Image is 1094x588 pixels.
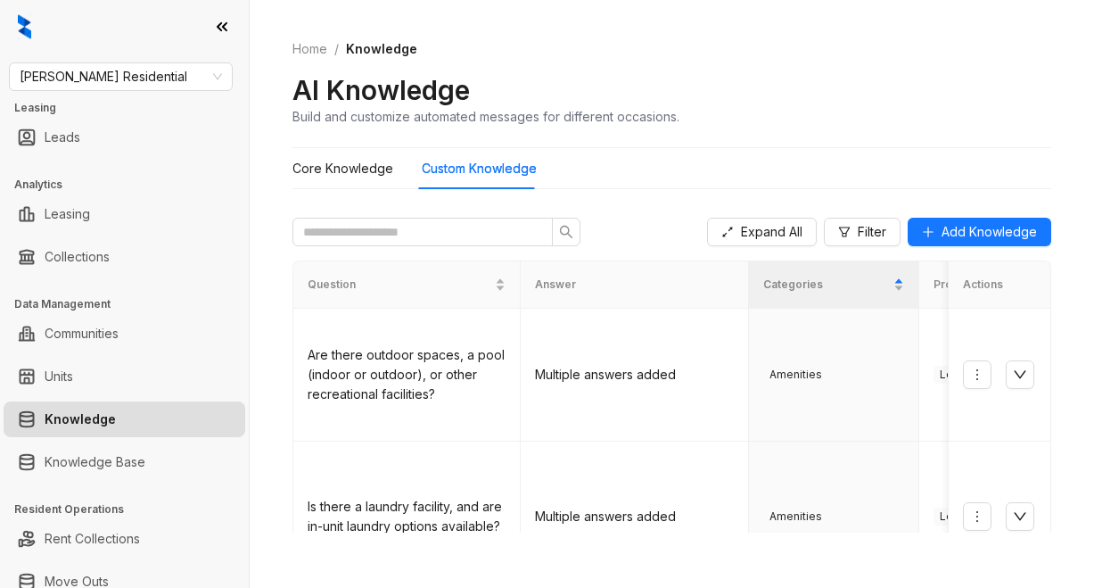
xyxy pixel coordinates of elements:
[970,368,984,382] span: more
[45,196,90,232] a: Leasing
[45,444,145,480] a: Knowledge Base
[45,120,80,155] a: Leads
[45,402,116,437] a: Knowledge
[763,366,828,384] span: Amenities
[4,402,245,437] li: Knowledge
[858,222,886,242] span: Filter
[741,222,802,242] span: Expand All
[763,508,828,526] span: Amenities
[934,508,988,526] span: Leasing
[4,196,245,232] li: Leasing
[308,345,506,404] div: Are there outdoor spaces, a pool (indoor or outdoor), or other recreational facilities?
[934,277,1060,294] span: Products
[308,277,491,294] span: Question
[14,296,249,312] h3: Data Management
[949,261,1051,309] th: Actions
[521,309,748,442] td: Multiple answers added
[942,222,1037,242] span: Add Knowledge
[14,100,249,116] h3: Leasing
[45,521,140,557] a: Rent Collections
[908,218,1051,246] button: Add Knowledge
[4,444,245,480] li: Knowledge Base
[707,218,817,246] button: Expand All
[559,225,573,239] span: search
[422,159,537,178] div: Custom Knowledge
[14,501,249,518] h3: Resident Operations
[292,159,393,178] div: Core Knowledge
[4,316,245,352] li: Communities
[1013,368,1027,382] span: down
[346,41,417,56] span: Knowledge
[293,261,521,309] th: Question
[4,359,245,394] li: Units
[919,261,1090,309] th: Products
[18,14,31,39] img: logo
[4,521,245,557] li: Rent Collections
[45,239,110,275] a: Collections
[292,73,470,107] h2: AI Knowledge
[521,261,748,309] th: Answer
[922,226,934,238] span: plus
[292,107,679,126] div: Build and customize automated messages for different occasions.
[970,509,984,524] span: more
[308,497,506,536] div: Is there a laundry facility, and are in-unit laundry options available?
[45,359,73,394] a: Units
[4,120,245,155] li: Leads
[721,226,734,238] span: expand-alt
[934,366,988,384] span: Leasing
[1013,509,1027,524] span: down
[838,226,851,238] span: filter
[334,39,339,59] li: /
[763,277,890,294] span: Categories
[14,177,249,193] h3: Analytics
[4,239,245,275] li: Collections
[45,316,119,352] a: Communities
[824,218,901,246] button: Filter
[289,39,331,59] a: Home
[20,63,222,90] span: Griffis Residential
